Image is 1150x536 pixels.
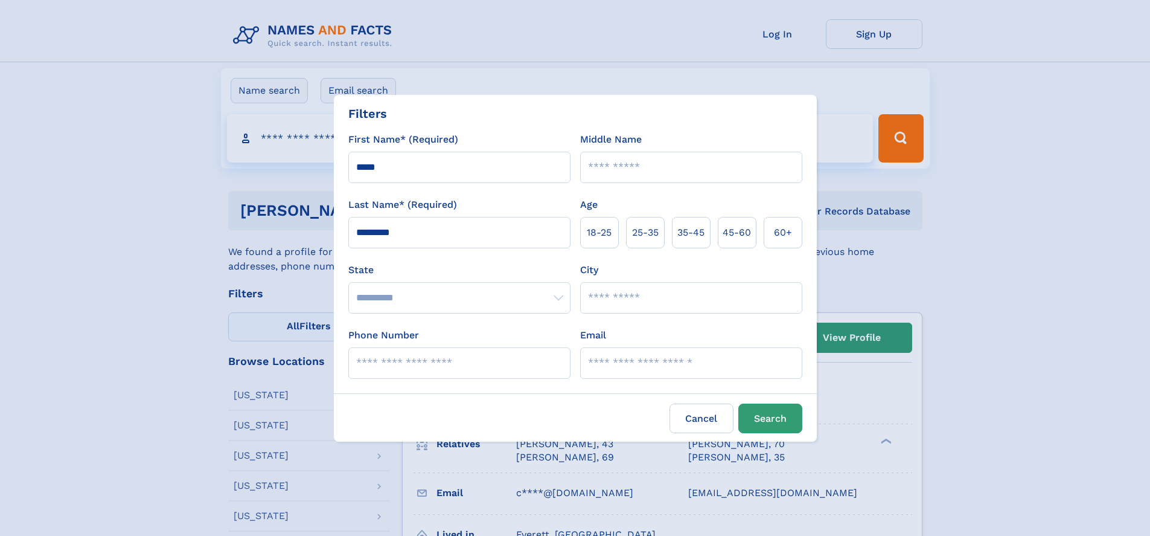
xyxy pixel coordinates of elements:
label: State [348,263,570,277]
label: Last Name* (Required) [348,198,457,212]
label: Email [580,328,606,343]
label: Cancel [669,404,733,433]
label: First Name* (Required) [348,132,458,147]
span: 25‑35 [632,225,659,240]
label: City [580,263,598,277]
div: Filters [348,105,387,123]
label: Phone Number [348,328,419,343]
span: 60+ [774,225,792,240]
button: Search [738,404,802,433]
span: 45‑60 [723,225,751,240]
span: 18‑25 [587,225,612,240]
label: Age [580,198,598,212]
span: 35‑45 [677,225,704,240]
label: Middle Name [580,132,642,147]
